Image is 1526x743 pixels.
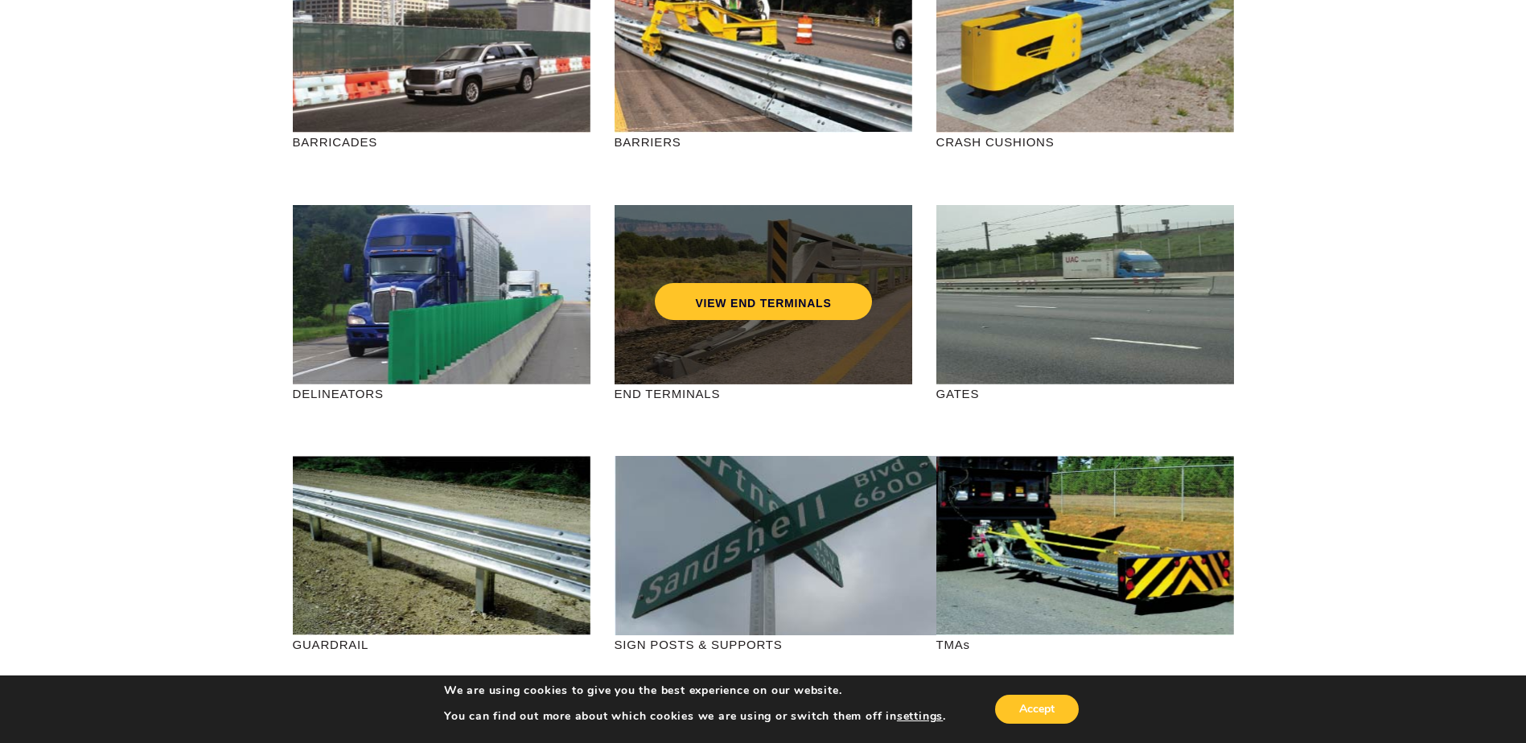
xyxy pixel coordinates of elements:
p: SIGN POSTS & SUPPORTS [615,635,912,654]
p: BARRICADES [293,133,590,151]
p: We are using cookies to give you the best experience on our website. [444,683,946,698]
p: You can find out more about which cookies we are using or switch them off in . [444,709,946,724]
button: Accept [995,695,1079,724]
a: VIEW END TERMINALS [655,283,871,320]
p: DELINEATORS [293,384,590,403]
p: GATES [936,384,1234,403]
p: TMAs [936,635,1234,654]
p: BARRIERS [615,133,912,151]
p: CRASH CUSHIONS [936,133,1234,151]
p: GUARDRAIL [293,635,590,654]
button: settings [897,709,943,724]
p: END TERMINALS [615,384,912,403]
